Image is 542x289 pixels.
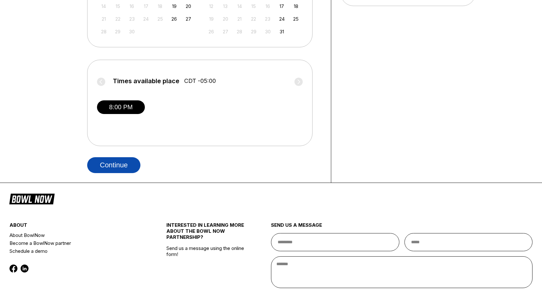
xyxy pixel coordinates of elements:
[184,2,193,10] div: Choose Saturday, September 20th, 2025
[235,2,244,10] div: Not available Tuesday, October 14th, 2025
[292,2,300,10] div: Choose Saturday, October 18th, 2025
[113,2,122,10] div: Not available Monday, September 15th, 2025
[128,27,136,36] div: Not available Tuesday, September 30th, 2025
[100,2,108,10] div: Not available Sunday, September 14th, 2025
[142,2,150,10] div: Not available Wednesday, September 17th, 2025
[278,27,286,36] div: Choose Friday, October 31st, 2025
[97,100,145,114] button: 8:00 PM
[235,27,244,36] div: Not available Tuesday, October 28th, 2025
[278,15,286,23] div: Choose Friday, October 24th, 2025
[271,222,532,233] div: send us a message
[10,239,140,247] a: Become a BowlNow partner
[207,2,216,10] div: Not available Sunday, October 12th, 2025
[113,15,122,23] div: Not available Monday, September 22nd, 2025
[207,15,216,23] div: Not available Sunday, October 19th, 2025
[263,2,272,10] div: Not available Thursday, October 16th, 2025
[221,15,230,23] div: Not available Monday, October 20th, 2025
[170,15,178,23] div: Choose Friday, September 26th, 2025
[10,222,140,231] div: about
[10,247,140,255] a: Schedule a demo
[10,231,140,239] a: About BowlNow
[156,15,165,23] div: Not available Thursday, September 25th, 2025
[113,27,122,36] div: Not available Monday, September 29th, 2025
[170,2,178,10] div: Choose Friday, September 19th, 2025
[156,2,165,10] div: Not available Thursday, September 18th, 2025
[249,2,258,10] div: Not available Wednesday, October 15th, 2025
[207,27,216,36] div: Not available Sunday, October 26th, 2025
[292,15,300,23] div: Choose Saturday, October 25th, 2025
[113,77,179,84] span: Times available place
[142,15,150,23] div: Not available Wednesday, September 24th, 2025
[221,27,230,36] div: Not available Monday, October 27th, 2025
[263,15,272,23] div: Not available Thursday, October 23rd, 2025
[249,15,258,23] div: Not available Wednesday, October 22nd, 2025
[100,27,108,36] div: Not available Sunday, September 28th, 2025
[166,222,245,245] div: INTERESTED IN LEARNING MORE ABOUT THE BOWL NOW PARTNERSHIP?
[263,27,272,36] div: Not available Thursday, October 30th, 2025
[235,15,244,23] div: Not available Tuesday, October 21st, 2025
[128,2,136,10] div: Not available Tuesday, September 16th, 2025
[184,77,216,84] span: CDT -05:00
[184,15,193,23] div: Choose Saturday, September 27th, 2025
[249,27,258,36] div: Not available Wednesday, October 29th, 2025
[278,2,286,10] div: Choose Friday, October 17th, 2025
[128,15,136,23] div: Not available Tuesday, September 23rd, 2025
[87,157,140,173] button: Continue
[221,2,230,10] div: Not available Monday, October 13th, 2025
[100,15,108,23] div: Not available Sunday, September 21st, 2025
